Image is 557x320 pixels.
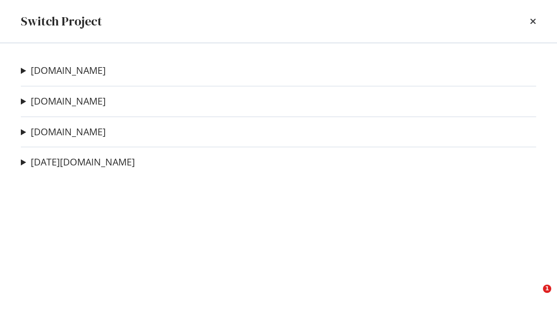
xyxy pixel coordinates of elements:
[31,157,135,168] a: [DATE][DOMAIN_NAME]
[31,126,106,137] a: [DOMAIN_NAME]
[31,65,106,76] a: [DOMAIN_NAME]
[21,95,106,108] summary: [DOMAIN_NAME]
[530,12,536,30] div: times
[522,285,547,310] iframe: Intercom live chat
[543,285,551,293] span: 1
[31,96,106,107] a: [DOMAIN_NAME]
[21,12,102,30] div: Switch Project
[21,125,106,139] summary: [DOMAIN_NAME]
[21,64,106,78] summary: [DOMAIN_NAME]
[21,156,135,169] summary: [DATE][DOMAIN_NAME]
